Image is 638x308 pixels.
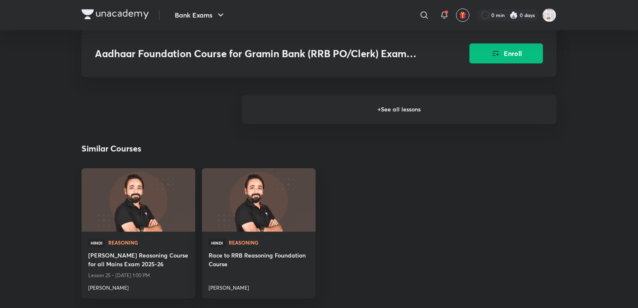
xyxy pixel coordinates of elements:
span: Reasoning [108,240,189,245]
img: streak [510,11,518,19]
a: [PERSON_NAME] Reasoning Course for all Mains Exam 2025-26 [88,251,189,270]
a: [PERSON_NAME] [209,281,309,292]
img: Nishima Yz [542,8,556,22]
a: Company Logo [82,9,149,21]
h2: Similar Courses [82,142,141,155]
img: new-thumbnail [80,168,196,232]
button: avatar [456,8,470,22]
span: Hindi [88,238,105,247]
button: Bank Exams [170,7,231,23]
img: avatar [459,11,467,19]
button: Enroll [470,43,543,63]
a: new-thumbnail [202,168,316,232]
img: Company Logo [82,9,149,19]
a: [PERSON_NAME] [88,281,189,292]
a: Reasoning [229,240,309,246]
a: Race to RRB Reasoning Foundation Course [209,251,309,270]
span: Reasoning [229,240,309,245]
a: new-thumbnail [82,168,195,232]
a: Reasoning [108,240,189,246]
img: new-thumbnail [201,168,316,232]
span: Hindi [209,238,225,247]
h6: + See all lessons [242,95,556,124]
p: Lesson 25 • [DATE] 1:00 PM [88,270,189,281]
h3: Aadhaar Foundation Course for Gramin Bank (RRB PO/Clerk) Exam 2025 [95,48,422,60]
